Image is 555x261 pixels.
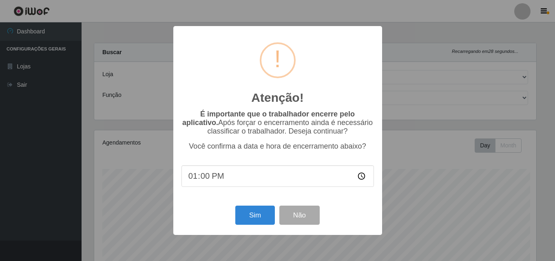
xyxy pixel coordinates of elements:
b: É importante que o trabalhador encerre pelo aplicativo. [182,110,355,127]
p: Após forçar o encerramento ainda é necessário classificar o trabalhador. Deseja continuar? [181,110,374,136]
p: Você confirma a data e hora de encerramento abaixo? [181,142,374,151]
button: Não [279,206,320,225]
button: Sim [235,206,275,225]
h2: Atenção! [251,90,303,105]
